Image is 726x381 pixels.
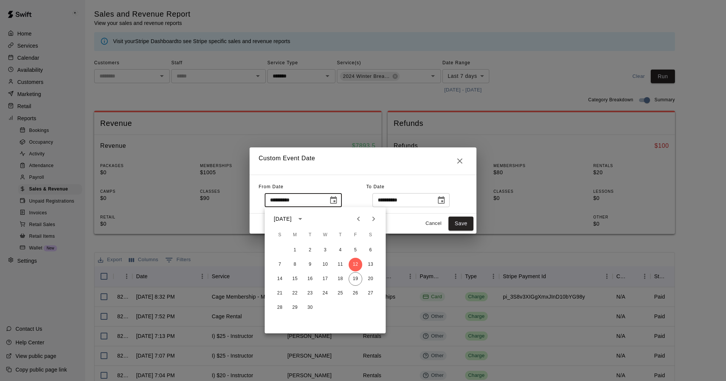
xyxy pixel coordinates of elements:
[303,272,317,286] button: 16
[318,258,332,271] button: 10
[349,258,362,271] button: 12
[288,301,302,314] button: 29
[364,258,377,271] button: 13
[349,287,362,300] button: 26
[364,272,377,286] button: 20
[351,211,366,226] button: Previous month
[318,228,332,243] span: Wednesday
[334,243,347,257] button: 4
[318,272,332,286] button: 17
[288,287,302,300] button: 22
[303,228,317,243] span: Tuesday
[364,287,377,300] button: 27
[452,153,467,169] button: Close
[288,272,302,286] button: 15
[288,258,302,271] button: 8
[326,193,341,208] button: Choose date, selected date is Sep 12, 2025
[334,272,347,286] button: 18
[364,228,377,243] span: Saturday
[349,243,362,257] button: 5
[273,258,287,271] button: 7
[303,301,317,314] button: 30
[303,258,317,271] button: 9
[259,184,284,189] span: From Date
[421,218,445,229] button: Cancel
[303,243,317,257] button: 2
[366,211,381,226] button: Next month
[274,215,292,223] div: [DATE]
[334,258,347,271] button: 11
[334,228,347,243] span: Thursday
[273,287,287,300] button: 21
[318,243,332,257] button: 3
[288,228,302,243] span: Monday
[303,287,317,300] button: 23
[448,217,473,231] button: Save
[434,193,449,208] button: Choose date, selected date is Sep 19, 2025
[364,243,377,257] button: 6
[273,272,287,286] button: 14
[250,147,476,175] h2: Custom Event Date
[273,301,287,314] button: 28
[294,212,307,225] button: calendar view is open, switch to year view
[334,287,347,300] button: 25
[273,228,287,243] span: Sunday
[349,272,362,286] button: 19
[318,287,332,300] button: 24
[288,243,302,257] button: 1
[349,228,362,243] span: Friday
[366,184,385,189] span: To Date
